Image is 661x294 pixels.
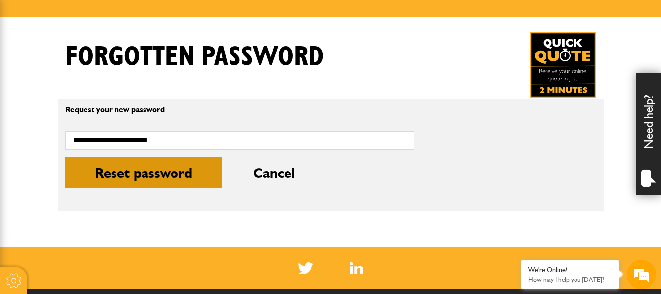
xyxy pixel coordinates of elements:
img: Twitter [298,262,313,274]
a: LinkedIn [350,262,363,274]
p: Request your new password [65,106,414,114]
div: Need help? [636,73,661,195]
h1: Forgotten password [65,41,324,74]
img: Quick Quote [530,32,596,98]
p: How may I help you today? [528,276,612,283]
button: Cancel [224,157,324,188]
button: Reset password [65,157,222,188]
input: Enter your phone number [13,149,179,170]
div: Chat with us now [51,55,165,68]
a: Get your insurance quote in just 2-minutes [530,32,596,98]
em: Start Chat [134,227,178,240]
div: Minimize live chat window [161,5,185,28]
input: Enter your last name [13,91,179,112]
div: We're Online! [528,266,612,274]
input: Enter your email address [13,120,179,141]
img: Linked In [350,262,363,274]
img: d_20077148190_company_1631870298795_20077148190 [17,54,41,68]
textarea: Type your message and hit 'Enter' [13,178,179,212]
